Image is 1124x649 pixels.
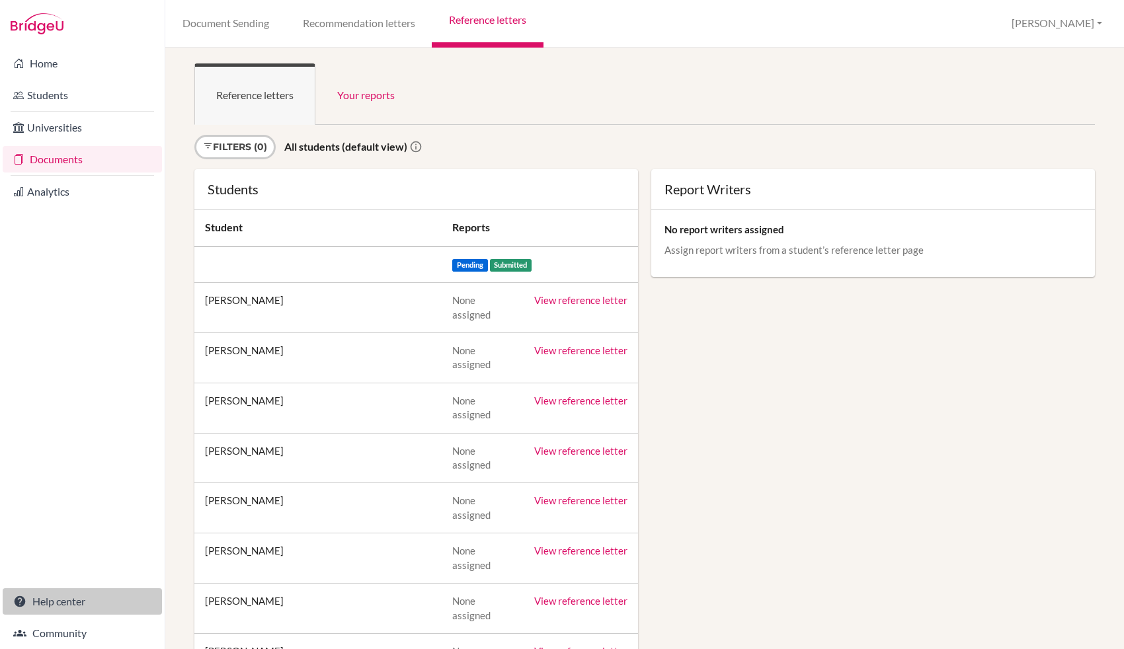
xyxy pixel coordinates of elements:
td: [PERSON_NAME] [194,383,442,433]
a: View reference letter [534,395,627,406]
a: Reference letters [194,63,315,125]
a: View reference letter [534,595,627,607]
a: View reference letter [534,494,627,506]
p: No report writers assigned [664,223,1082,236]
td: [PERSON_NAME] [194,483,442,533]
span: None assigned [452,445,491,471]
button: [PERSON_NAME] [1006,11,1108,36]
td: [PERSON_NAME] [194,283,442,333]
div: Students [208,182,625,196]
a: Community [3,620,162,646]
span: None assigned [452,545,491,570]
a: View reference letter [534,445,627,457]
th: Student [194,210,442,247]
span: None assigned [452,294,491,320]
a: Home [3,50,162,77]
span: Submitted [490,259,532,272]
td: [PERSON_NAME] [194,332,442,383]
a: Filters (0) [194,135,276,159]
a: Help center [3,588,162,615]
a: Universities [3,114,162,141]
strong: All students (default view) [284,140,407,153]
span: None assigned [452,595,491,621]
td: [PERSON_NAME] [194,533,442,584]
a: Documents [3,146,162,172]
span: Pending [452,259,488,272]
a: Your reports [315,63,417,125]
a: View reference letter [534,294,627,306]
p: Assign report writers from a student’s reference letter page [664,243,1082,256]
a: View reference letter [534,545,627,556]
img: Bridge-U [11,13,63,34]
td: [PERSON_NAME] [194,433,442,483]
span: None assigned [452,395,491,420]
div: Report Writers [664,182,1082,196]
a: Students [3,82,162,108]
span: None assigned [452,494,491,520]
span: None assigned [452,344,491,370]
a: View reference letter [534,344,627,356]
th: Reports [442,210,638,247]
a: Analytics [3,178,162,205]
td: [PERSON_NAME] [194,584,442,634]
